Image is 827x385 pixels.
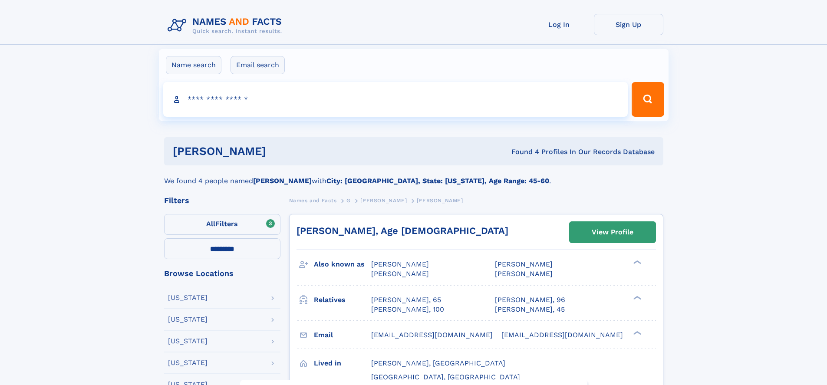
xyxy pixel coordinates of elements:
[371,295,441,305] a: [PERSON_NAME], 65
[166,56,221,74] label: Name search
[495,260,553,268] span: [PERSON_NAME]
[173,146,389,157] h1: [PERSON_NAME]
[163,82,628,117] input: search input
[168,294,208,301] div: [US_STATE]
[631,330,642,336] div: ❯
[371,373,520,381] span: [GEOGRAPHIC_DATA], [GEOGRAPHIC_DATA]
[360,197,407,204] span: [PERSON_NAME]
[164,197,280,204] div: Filters
[314,328,371,342] h3: Email
[326,177,549,185] b: City: [GEOGRAPHIC_DATA], State: [US_STATE], Age Range: 45-60
[314,356,371,371] h3: Lived in
[164,270,280,277] div: Browse Locations
[206,220,215,228] span: All
[594,14,663,35] a: Sign Up
[417,197,463,204] span: [PERSON_NAME]
[495,295,565,305] a: [PERSON_NAME], 96
[164,165,663,186] div: We found 4 people named with .
[231,56,285,74] label: Email search
[371,359,505,367] span: [PERSON_NAME], [GEOGRAPHIC_DATA]
[495,305,565,314] a: [PERSON_NAME], 45
[346,195,351,206] a: G
[570,222,656,243] a: View Profile
[495,270,553,278] span: [PERSON_NAME]
[168,316,208,323] div: [US_STATE]
[164,14,289,37] img: Logo Names and Facts
[371,260,429,268] span: [PERSON_NAME]
[501,331,623,339] span: [EMAIL_ADDRESS][DOMAIN_NAME]
[168,359,208,366] div: [US_STATE]
[371,305,444,314] a: [PERSON_NAME], 100
[631,260,642,265] div: ❯
[524,14,594,35] a: Log In
[289,195,337,206] a: Names and Facts
[297,225,508,236] a: [PERSON_NAME], Age [DEMOGRAPHIC_DATA]
[314,257,371,272] h3: Also known as
[168,338,208,345] div: [US_STATE]
[346,197,351,204] span: G
[371,331,493,339] span: [EMAIL_ADDRESS][DOMAIN_NAME]
[631,295,642,300] div: ❯
[360,195,407,206] a: [PERSON_NAME]
[371,270,429,278] span: [PERSON_NAME]
[592,222,633,242] div: View Profile
[314,293,371,307] h3: Relatives
[164,214,280,235] label: Filters
[253,177,312,185] b: [PERSON_NAME]
[389,147,655,157] div: Found 4 Profiles In Our Records Database
[632,82,664,117] button: Search Button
